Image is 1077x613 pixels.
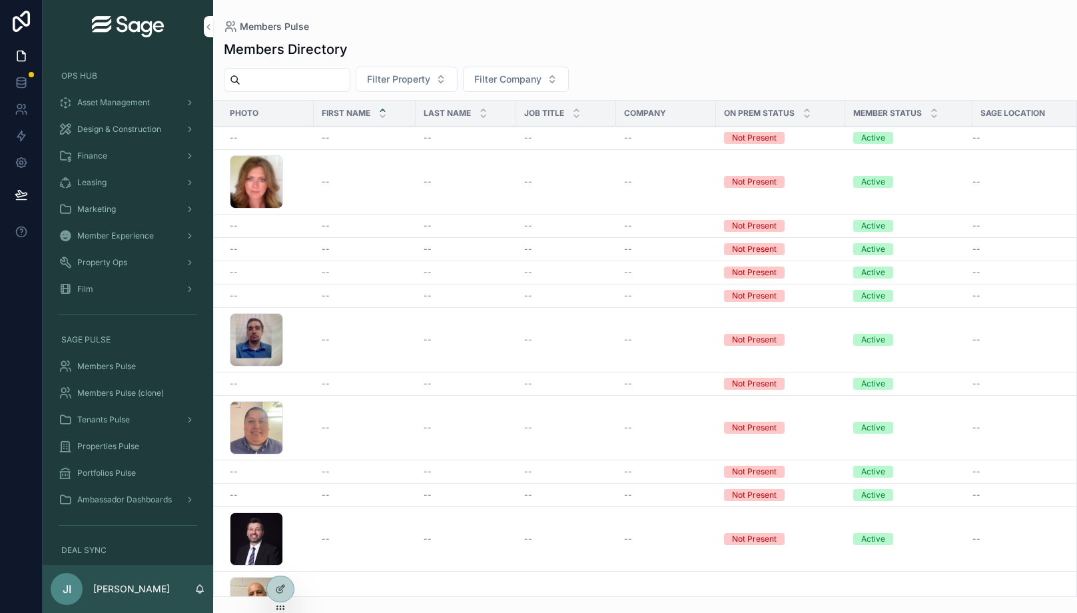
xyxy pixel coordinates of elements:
[524,466,608,477] a: --
[853,267,964,279] a: Active
[724,108,795,119] span: On Prem Status
[732,533,777,545] div: Not Present
[322,244,330,255] span: --
[524,133,532,143] span: --
[724,422,837,434] a: Not Present
[724,290,837,302] a: Not Present
[861,466,885,478] div: Active
[424,378,508,389] a: --
[230,291,238,301] span: --
[732,422,777,434] div: Not Present
[624,177,708,187] a: --
[624,221,632,231] span: --
[524,490,608,500] a: --
[980,108,1045,119] span: Sage Location
[524,334,532,345] span: --
[524,133,608,143] a: --
[853,176,964,188] a: Active
[424,108,471,119] span: Last Name
[732,220,777,232] div: Not Present
[322,108,370,119] span: First Name
[224,40,348,59] h1: Members Directory
[424,378,432,389] span: --
[724,533,837,545] a: Not Present
[853,466,964,478] a: Active
[424,221,508,231] a: --
[524,534,608,544] a: --
[77,284,93,295] span: Film
[230,244,306,255] a: --
[524,334,608,345] a: --
[77,124,161,135] span: Design & Construction
[322,422,330,433] span: --
[77,361,136,372] span: Members Pulse
[732,489,777,501] div: Not Present
[424,221,432,231] span: --
[424,177,508,187] a: --
[972,221,980,231] span: --
[624,244,632,255] span: --
[524,244,608,255] a: --
[424,244,432,255] span: --
[230,244,238,255] span: --
[624,244,708,255] a: --
[424,133,508,143] a: --
[732,176,777,188] div: Not Present
[624,378,708,389] a: --
[861,334,885,346] div: Active
[92,16,164,37] img: App logo
[77,97,150,108] span: Asset Management
[853,533,964,545] a: Active
[424,466,508,477] a: --
[61,334,111,345] span: SAGE PULSE
[861,489,885,501] div: Active
[230,378,306,389] a: --
[230,221,238,231] span: --
[624,267,708,278] a: --
[51,461,205,485] a: Portfolios Pulse
[51,488,205,512] a: Ambassador Dashboards
[424,534,508,544] a: --
[861,378,885,390] div: Active
[51,251,205,275] a: Property Ops
[424,490,432,500] span: --
[51,434,205,458] a: Properties Pulse
[322,490,330,500] span: --
[424,534,432,544] span: --
[524,534,532,544] span: --
[861,422,885,434] div: Active
[524,108,564,119] span: Job Title
[972,244,980,255] span: --
[624,291,632,301] span: --
[424,291,508,301] a: --
[424,291,432,301] span: --
[63,581,71,597] span: JI
[51,144,205,168] a: Finance
[624,534,708,544] a: --
[230,378,238,389] span: --
[732,290,777,302] div: Not Present
[51,328,205,352] a: SAGE PULSE
[972,291,980,301] span: --
[424,334,508,345] a: --
[524,177,532,187] span: --
[230,490,238,500] span: --
[424,133,432,143] span: --
[424,490,508,500] a: --
[972,422,980,433] span: --
[732,466,777,478] div: Not Present
[972,466,980,477] span: --
[51,171,205,195] a: Leasing
[230,133,238,143] span: --
[524,177,608,187] a: --
[51,117,205,141] a: Design & Construction
[322,334,330,345] span: --
[51,538,205,562] a: DEAL SYNC
[43,53,213,565] div: scrollable content
[51,64,205,88] a: OPS HUB
[624,221,708,231] a: --
[51,224,205,248] a: Member Experience
[51,277,205,301] a: Film
[51,381,205,405] a: Members Pulse (clone)
[322,221,330,231] span: --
